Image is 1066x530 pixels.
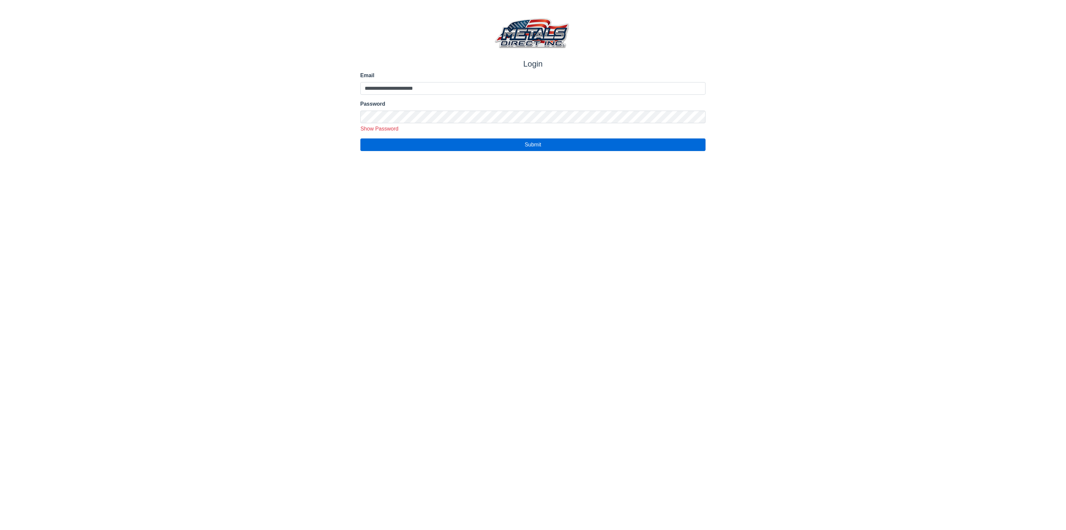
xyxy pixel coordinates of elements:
[360,138,706,151] button: Submit
[360,72,706,79] label: Email
[358,125,401,133] button: Show Password
[360,126,398,132] span: Show Password
[360,59,706,69] h1: Login
[525,142,541,147] span: Submit
[360,100,706,108] label: Password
